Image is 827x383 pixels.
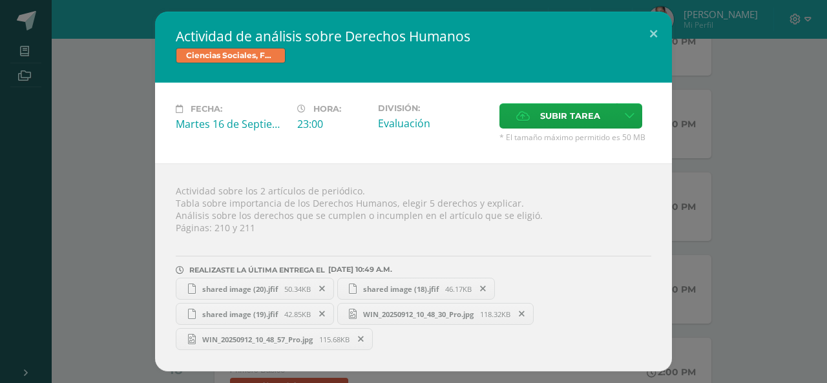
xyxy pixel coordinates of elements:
[176,303,334,325] a: shared image (19).jfif 42.85KB
[445,284,472,294] span: 46.17KB
[378,103,489,113] label: División:
[311,307,333,321] span: Remover entrega
[176,328,373,350] a: WIN_20250912_10_48_57_Pro.jpg 115.68KB
[325,269,392,270] span: [DATE] 10:49 A.M.
[284,284,311,294] span: 50.34KB
[155,163,672,371] div: Actividad sobre los 2 artículos de periódico. Tabla sobre importancia de los Derechos Humanos, el...
[472,282,494,296] span: Remover entrega
[337,303,534,325] a: WIN_20250912_10_48_30_Pro.jpg 118.32KB
[357,309,480,319] span: WIN_20250912_10_48_30_Pro.jpg
[357,284,445,294] span: shared image (18).jfif
[319,335,350,344] span: 115.68KB
[196,335,319,344] span: WIN_20250912_10_48_57_Pro.jpg
[176,48,286,63] span: Ciencias Sociales, Formación Ciudadana e Interculturalidad
[499,132,651,143] span: * El tamaño máximo permitido es 50 MB
[378,116,489,130] div: Evaluación
[191,104,222,114] span: Fecha:
[350,332,372,346] span: Remover entrega
[176,27,651,45] h2: Actividad de análisis sobre Derechos Humanos
[297,117,368,131] div: 23:00
[176,117,287,131] div: Martes 16 de Septiembre
[176,278,334,300] a: shared image (20).jfif 50.34KB
[313,104,341,114] span: Hora:
[311,282,333,296] span: Remover entrega
[196,284,284,294] span: shared image (20).jfif
[635,12,672,56] button: Close (Esc)
[189,265,325,274] span: REALIZASTE LA ÚLTIMA ENTREGA EL
[337,278,496,300] a: shared image (18).jfif 46.17KB
[540,104,600,128] span: Subir tarea
[196,309,284,319] span: shared image (19).jfif
[511,307,533,321] span: Remover entrega
[480,309,510,319] span: 118.32KB
[284,309,311,319] span: 42.85KB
